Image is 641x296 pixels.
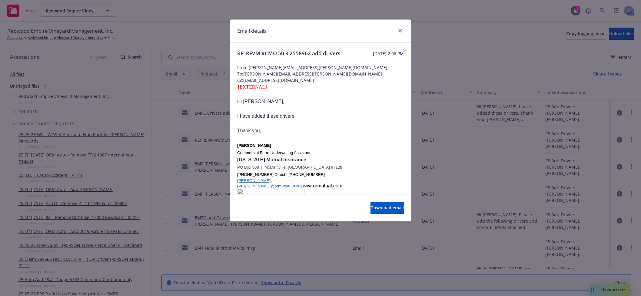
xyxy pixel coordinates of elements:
span: [PERSON_NAME] [237,143,271,148]
a: com [291,183,301,188]
a: m [338,183,342,188]
span: To: [PERSON_NAME][EMAIL_ADDRESS][PERSON_NAME][DOMAIN_NAME] [237,71,404,77]
p: Thank you, [237,127,404,134]
span: Commercial Farm Underwriting Assistant [237,150,310,155]
span: [DATE] 2:06 PM [373,50,404,57]
a: w [305,183,308,188]
a: w [302,184,305,188]
span: PO Box 808 | McMinnville, [GEOGRAPHIC_DATA] 97128 [237,165,342,170]
b: [US_STATE] Mutual Insurance [237,157,306,162]
a: ormutual.c [313,183,336,188]
button: Download email [370,202,404,214]
span: RE: REVM #CMO 50 3 2558962 add drivers [237,50,340,57]
span: Download email [370,205,404,210]
img: image002.png@01DBCA55.C2606610 [237,189,304,202]
a: . [290,183,291,188]
a: w [308,183,312,188]
a: o [336,183,338,188]
a: . [312,183,313,188]
p: I have added these drivers. [237,113,404,120]
h1: Email details [237,27,267,35]
a: close [397,27,404,34]
p: Hi [PERSON_NAME], [237,98,404,105]
span: | [301,184,305,188]
span: [PHONE_NUMBER] Direct | [PHONE_NUMBER] [237,172,325,177]
span: Cc: [EMAIL_ADDRESS][DOMAIN_NAME] [237,77,404,83]
div: [EXTERNAL] [237,83,404,91]
a: [PERSON_NAME].[PERSON_NAME]@ormutual [237,178,290,188]
span: From: [PERSON_NAME][EMAIL_ADDRESS][PERSON_NAME][DOMAIN_NAME] [237,64,404,71]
